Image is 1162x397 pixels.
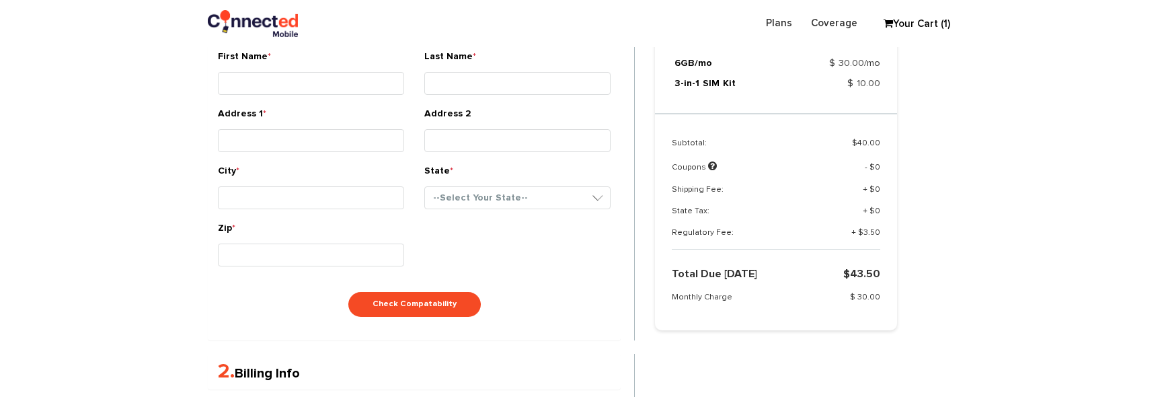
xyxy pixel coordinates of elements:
[814,159,880,184] td: - $
[424,107,471,126] label: Address 2
[672,292,817,314] td: Monthly Charge
[218,361,235,382] span: 2.
[817,292,880,314] td: $ 30.00
[218,107,266,127] label: Address 1
[814,138,880,159] td: $
[843,268,880,279] strong: $
[814,184,880,205] td: + $
[674,59,712,68] a: 6GB/mo
[850,268,880,279] span: 43.50
[218,367,300,380] a: 2.Billing Info
[672,268,757,279] strong: Total Due [DATE]
[877,14,944,34] a: Your Cart (1)
[674,79,736,88] a: 3-in-1 SIM Kit
[672,184,814,205] td: Shipping Fee:
[814,206,880,227] td: + $
[424,50,476,69] label: Last Name
[814,227,880,250] td: + $
[757,10,802,36] a: Plans
[857,139,880,147] span: 40.00
[875,185,880,193] span: 0
[1095,332,1162,397] iframe: Chat Widget
[777,56,880,76] td: $ 30.00/mo
[777,76,880,96] td: $ 10.00
[875,164,880,172] span: 0
[348,292,481,317] button: Check Compatability
[875,207,880,215] span: 0
[424,164,453,184] label: State
[863,229,880,237] span: 3.50
[802,10,867,36] a: Coverage
[218,164,239,184] label: City
[672,159,814,184] td: Coupons
[672,227,814,250] td: Regulatory Fee:
[672,206,814,227] td: State Tax:
[672,138,814,159] td: Subtotal:
[218,50,271,69] label: First Name
[218,221,235,241] label: Zip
